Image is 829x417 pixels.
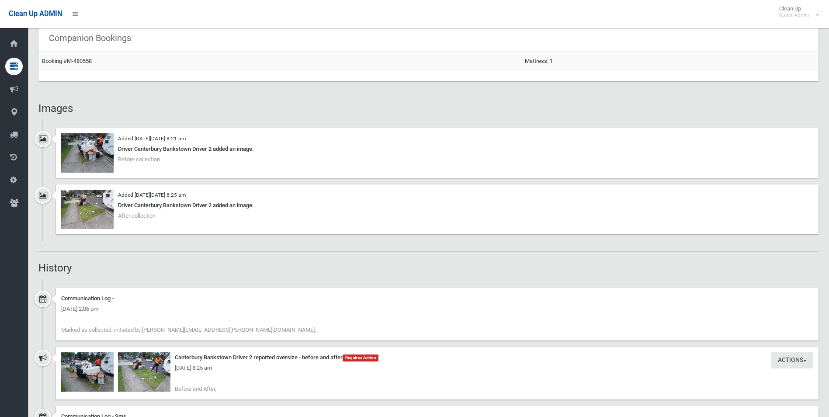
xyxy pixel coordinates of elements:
[771,352,813,368] button: Actions
[61,352,813,363] div: Canterbury Bankstown Driver 2 reported oversize - before and after
[521,51,819,71] td: Mattress: 1
[61,352,114,392] img: 2025-09-2908.21.232093733966286360320.jpg
[61,304,813,314] div: [DATE] 2:06 pm
[775,5,818,18] span: Clean Up
[9,10,62,18] span: Clean Up ADMIN
[118,156,160,163] span: Before collection
[38,103,819,114] h2: Images
[38,30,142,47] header: Companion Bookings
[61,133,114,173] img: 2025-09-2908.21.05581695205754791227.jpg
[61,327,316,333] span: Marked as collected. initiated by [PERSON_NAME][EMAIL_ADDRESS][PERSON_NAME][DOMAIN_NAME].
[61,363,813,373] div: [DATE] 8:25 am
[118,352,170,392] img: 2025-09-2908.25.155043802512158659498.jpg
[61,293,813,304] div: Communication Log -
[175,386,216,392] span: Before and After,
[38,262,819,274] h2: History
[343,354,378,361] span: Requires Action
[42,58,92,64] a: Booking #M-480558
[61,144,813,154] div: Driver Canterbury Bankstown Driver 2 added an image.
[61,190,114,229] img: 2025-09-2908.25.287295981785699233767.jpg
[779,12,809,18] small: Super Admin
[61,200,813,211] div: Driver Canterbury Bankstown Driver 2 added an image.
[118,192,186,198] small: Added [DATE][DATE] 8:25 am
[118,212,156,219] span: After collection
[118,136,186,142] small: Added [DATE][DATE] 8:21 am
